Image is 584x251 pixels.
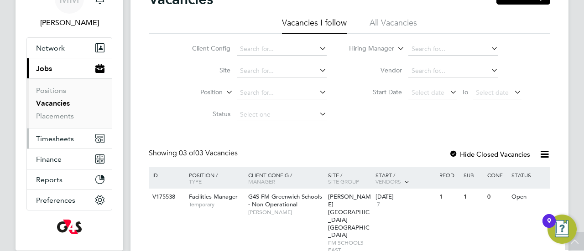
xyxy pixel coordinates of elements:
li: All Vacancies [370,17,417,34]
span: Preferences [36,196,75,205]
span: Select date [412,88,444,97]
label: Status [178,110,230,118]
div: Jobs [27,78,112,128]
span: Jobs [36,64,52,73]
button: Open Resource Center, 9 new notifications [547,215,577,244]
div: Reqd [437,167,461,183]
span: Reports [36,175,63,184]
div: 9 [547,221,551,233]
div: Open [509,189,549,205]
input: Search for... [237,87,327,99]
span: Vendors [375,178,401,185]
label: Hide Closed Vacancies [449,150,530,159]
span: [PERSON_NAME][GEOGRAPHIC_DATA] [GEOGRAPHIC_DATA] [328,193,371,239]
img: g4s-logo-retina.png [57,220,82,234]
span: Select date [476,88,509,97]
span: Type [189,178,202,185]
div: [DATE] [375,193,435,201]
div: Showing [149,149,240,158]
button: Reports [27,169,112,190]
div: V175538 [150,189,182,205]
li: Vacancies I follow [282,17,347,34]
div: 1 [437,189,461,205]
div: Start / [373,167,437,190]
label: Hiring Manager [342,44,394,53]
span: 03 of [179,149,195,158]
button: Preferences [27,190,112,210]
input: Search for... [408,65,498,77]
label: Start Date [349,88,402,96]
button: Network [27,38,112,58]
div: Status [509,167,549,183]
span: Manager [248,178,275,185]
a: Placements [36,112,74,120]
span: Temporary [189,201,244,208]
label: Vendor [349,66,402,74]
span: 03 Vacancies [179,149,238,158]
div: 1 [461,189,485,205]
a: Go to home page [26,220,112,234]
div: Site / [326,167,374,189]
label: Position [170,88,223,97]
a: Positions [36,86,66,95]
span: G4S FM Greenwich Schools - Non Operational [248,193,322,208]
button: Jobs [27,58,112,78]
input: Select one [237,108,327,121]
span: Timesheets [36,134,74,143]
a: Vacancies [36,99,70,108]
input: Search for... [237,43,327,56]
label: Site [178,66,230,74]
span: Site Group [328,178,359,185]
button: Timesheets [27,128,112,149]
button: Finance [27,149,112,169]
div: Position / [182,167,246,189]
span: Finance [36,155,62,164]
div: ID [150,167,182,183]
span: 7 [375,201,381,209]
label: Client Config [178,44,230,52]
div: 0 [485,189,509,205]
div: Conf [485,167,509,183]
div: Sub [461,167,485,183]
span: Network [36,44,65,52]
span: To [459,86,471,98]
div: Client Config / [246,167,326,189]
input: Search for... [237,65,327,77]
span: Monique Maussant [26,17,112,28]
span: Facilities Manager [189,193,238,200]
input: Search for... [408,43,498,56]
span: [PERSON_NAME] [248,209,323,216]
